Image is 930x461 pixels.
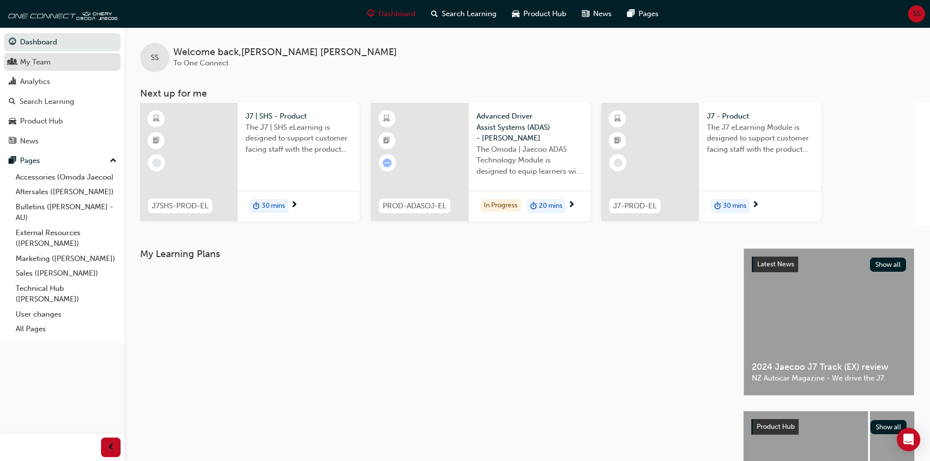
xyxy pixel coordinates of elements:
span: up-icon [110,155,117,167]
span: Dashboard [378,8,415,20]
span: The J7 eLearning Module is designed to support customer facing staff with the product and sales i... [707,122,813,155]
div: In Progress [480,199,521,212]
span: To One Connect [173,59,228,67]
span: Product Hub [523,8,566,20]
span: Welcome back , [PERSON_NAME] [PERSON_NAME] [173,47,397,58]
span: 2024 Jaecoo J7 Track (EX) review [752,361,906,373]
span: duration-icon [714,200,721,213]
span: pages-icon [627,8,635,20]
a: Dashboard [4,33,121,51]
span: J7-PROD-EL [613,200,657,212]
span: J7 - Product [707,111,813,122]
span: J7SHS-PROD-EL [152,200,208,212]
span: pages-icon [9,157,16,165]
a: My Team [4,53,121,71]
span: news-icon [582,8,589,20]
span: learningResourceType_ELEARNING-icon [383,113,390,125]
a: Product HubShow all [751,419,907,435]
a: Accessories (Omoda Jaecoo) [12,170,121,185]
span: Search Learning [442,8,496,20]
span: learningRecordVerb_ATTEMPT-icon [383,159,392,167]
span: learningRecordVerb_NONE-icon [152,159,161,167]
span: search-icon [431,8,438,20]
span: learningResourceType_ELEARNING-icon [614,113,621,125]
span: next-icon [752,201,759,210]
span: news-icon [9,137,16,146]
span: SS [913,8,921,20]
div: My Team [20,57,51,68]
span: prev-icon [107,441,115,454]
div: Product Hub [20,116,63,127]
span: people-icon [9,58,16,67]
a: All Pages [12,321,121,337]
a: Technical Hub ([PERSON_NAME]) [12,281,121,307]
span: guage-icon [9,38,16,47]
button: Pages [4,152,121,170]
span: J7 | SHS - Product [246,111,352,122]
button: Show all [870,420,907,434]
span: The J7 | SHS eLearning is designed to support customer facing staff with the product and sales in... [246,122,352,155]
h3: Next up for me [124,88,930,99]
span: booktick-icon [383,135,390,147]
a: Search Learning [4,93,121,111]
div: Analytics [20,76,50,87]
span: car-icon [512,8,519,20]
button: DashboardMy TeamAnalyticsSearch LearningProduct HubNews [4,31,121,152]
h3: My Learning Plans [140,248,728,260]
span: News [593,8,612,20]
button: Show all [870,258,907,272]
a: J7-PROD-ELJ7 - ProductThe J7 eLearning Module is designed to support customer facing staff with t... [601,103,821,221]
span: learningRecordVerb_NONE-icon [614,159,622,167]
span: 30 mins [262,200,285,212]
span: 30 mins [723,200,746,212]
a: search-iconSearch Learning [423,4,504,24]
span: The Omoda | Jaecoo ADAS Technology Module is designed to equip learners with essential knowledge ... [476,144,583,177]
a: News [4,132,121,150]
a: Sales ([PERSON_NAME]) [12,266,121,281]
a: Bulletins ([PERSON_NAME] - AU) [12,200,121,225]
span: car-icon [9,117,16,126]
a: pages-iconPages [620,4,666,24]
a: car-iconProduct Hub [504,4,574,24]
span: duration-icon [530,200,537,213]
a: news-iconNews [574,4,620,24]
div: News [20,136,39,147]
div: Open Intercom Messenger [897,428,920,451]
span: Pages [639,8,659,20]
span: booktick-icon [614,135,621,147]
span: next-icon [568,201,575,210]
a: Latest NewsShow all2024 Jaecoo J7 Track (EX) reviewNZ Autocar Magazine - We drive the J7. [744,248,914,396]
span: guage-icon [367,8,374,20]
span: PROD-ADASOJ-EL [383,200,446,212]
a: J7SHS-PROD-ELJ7 | SHS - ProductThe J7 | SHS eLearning is designed to support customer facing staf... [140,103,360,221]
span: Latest News [757,260,794,268]
a: External Resources ([PERSON_NAME]) [12,225,121,251]
span: 20 mins [539,200,562,212]
img: oneconnect [5,4,117,23]
button: SS [908,5,925,22]
a: Latest NewsShow all [752,257,906,272]
span: Product Hub [757,422,795,431]
span: SS [151,52,159,63]
span: learningResourceType_ELEARNING-icon [153,113,160,125]
span: NZ Autocar Magazine - We drive the J7. [752,373,906,384]
a: User changes [12,307,121,322]
a: guage-iconDashboard [359,4,423,24]
span: chart-icon [9,78,16,86]
span: search-icon [9,98,16,106]
a: Analytics [4,73,121,91]
span: next-icon [290,201,298,210]
a: Product Hub [4,112,121,130]
a: Aftersales ([PERSON_NAME]) [12,184,121,200]
div: Pages [20,155,40,166]
a: PROD-ADASOJ-ELAdvanced Driver Assist Systems (ADAS) - [PERSON_NAME]The Omoda | Jaecoo ADAS Techno... [371,103,591,221]
span: booktick-icon [153,135,160,147]
a: Marketing ([PERSON_NAME]) [12,251,121,266]
div: Search Learning [20,96,74,107]
span: Advanced Driver Assist Systems (ADAS) - [PERSON_NAME] [476,111,583,144]
span: duration-icon [253,200,260,213]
